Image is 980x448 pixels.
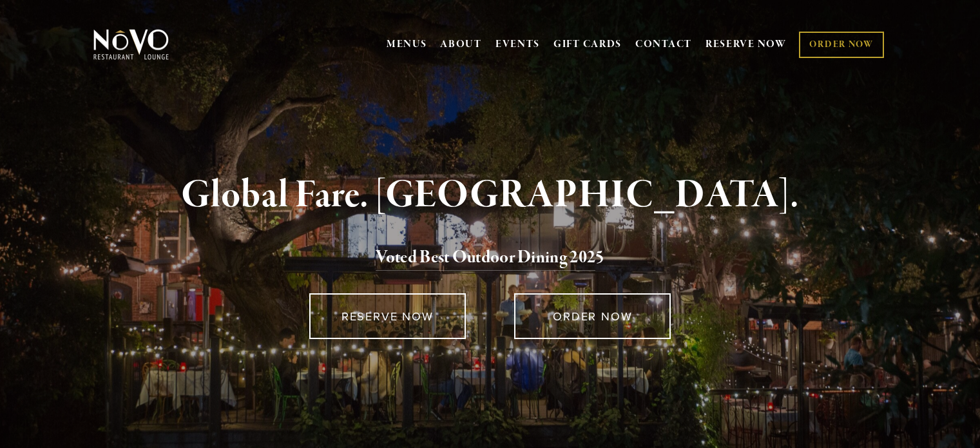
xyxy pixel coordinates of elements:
a: RESERVE NOW [309,293,466,339]
strong: Global Fare. [GEOGRAPHIC_DATA]. [181,171,799,220]
a: ORDER NOW [799,32,883,58]
h2: 5 [115,244,866,271]
a: MENUS [387,38,427,51]
a: Voted Best Outdoor Dining 202 [376,246,595,271]
img: Novo Restaurant &amp; Lounge [91,28,171,61]
a: EVENTS [495,38,540,51]
a: ABOUT [440,38,482,51]
a: GIFT CARDS [553,32,622,57]
a: CONTACT [635,32,692,57]
a: RESERVE NOW [706,32,787,57]
a: ORDER NOW [514,293,671,339]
